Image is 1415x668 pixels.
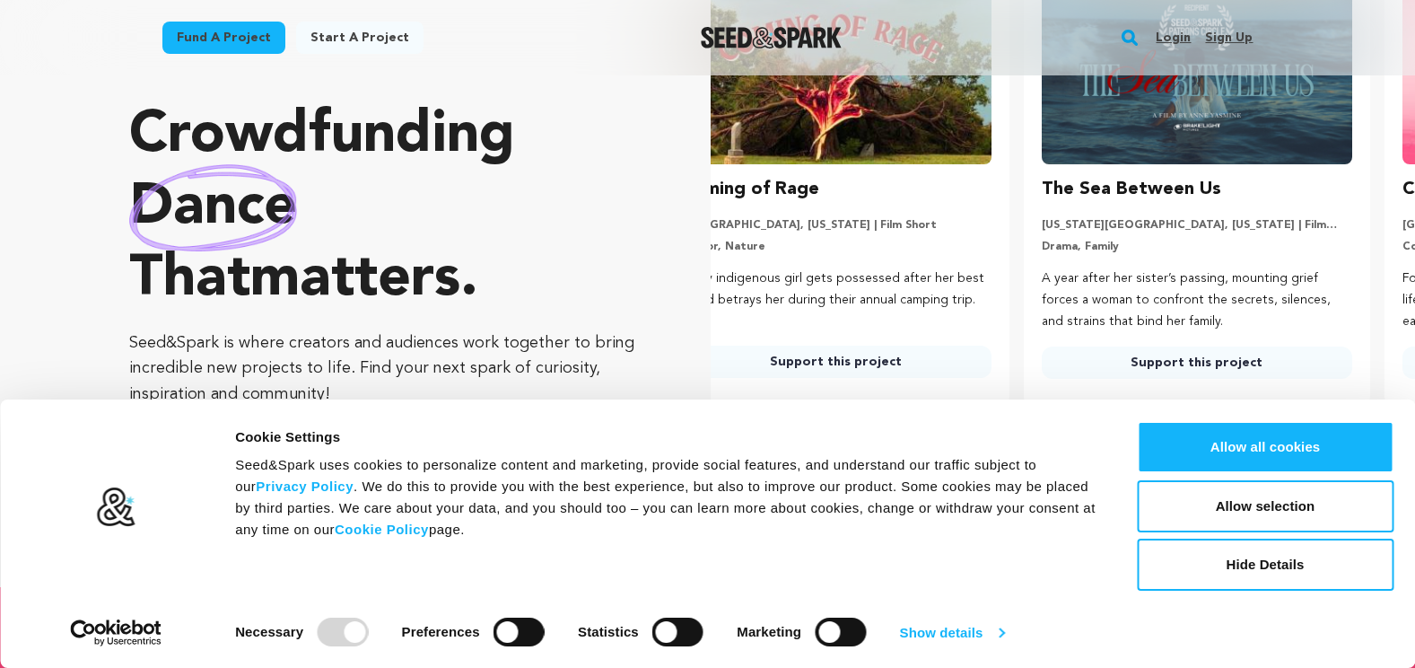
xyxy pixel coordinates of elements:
[1137,539,1393,591] button: Hide Details
[1042,240,1352,254] p: Drama, Family
[235,454,1096,541] div: Seed&Spark uses cookies to personalize content and marketing, provide social features, and unders...
[701,27,842,48] img: Seed&Spark Logo Dark Mode
[578,624,639,639] strong: Statistics
[234,611,235,611] legend: Consent Selection
[1137,421,1393,473] button: Allow all cookies
[701,27,842,48] a: Seed&Spark Homepage
[680,268,991,312] p: A shy indigenous girl gets possessed after her best friend betrays her during their annual campin...
[129,330,639,408] p: Seed&Spark is where creators and audiences work together to bring incredible new projects to life...
[680,240,991,254] p: Horror, Nature
[256,479,354,494] a: Privacy Policy
[96,487,136,528] img: logo
[250,251,460,309] span: matters
[235,426,1096,448] div: Cookie Settings
[1156,23,1191,52] a: Login
[680,175,819,204] h3: Coming of Rage
[1042,218,1352,233] p: [US_STATE][GEOGRAPHIC_DATA], [US_STATE] | Film Short
[680,218,991,233] p: [GEOGRAPHIC_DATA], [US_STATE] | Film Short
[402,624,480,639] strong: Preferences
[129,164,297,250] img: hand sketched image
[162,22,285,54] a: Fund a project
[1042,175,1221,204] h3: The Sea Between Us
[1205,23,1253,52] a: Sign up
[38,620,195,646] a: Usercentrics Cookiebot - opens in a new window
[296,22,424,54] a: Start a project
[680,346,991,378] a: Support this project
[1042,347,1352,379] a: Support this project
[737,624,801,639] strong: Marketing
[900,620,1004,646] a: Show details
[235,624,303,639] strong: Necessary
[335,522,429,537] a: Cookie Policy
[1137,480,1393,532] button: Allow selection
[1042,268,1352,332] p: A year after her sister’s passing, mounting grief forces a woman to confront the secrets, silence...
[129,101,639,316] p: Crowdfunding that .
